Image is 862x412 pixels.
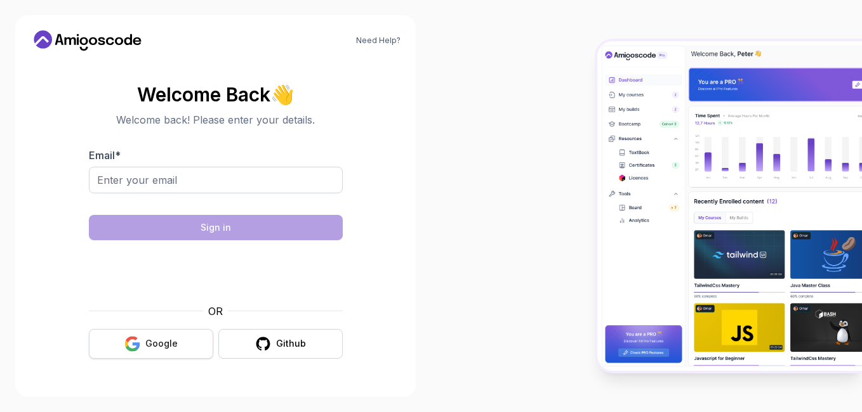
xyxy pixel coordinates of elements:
img: Amigoscode Dashboard [597,41,862,371]
div: Sign in [201,221,231,234]
a: Need Help? [356,35,401,46]
a: Home link [30,30,145,51]
h2: Welcome Back [89,84,343,105]
p: OR [208,304,223,319]
span: 👋 [270,83,295,105]
button: Google [89,329,213,359]
p: Welcome back! Please enter your details. [89,112,343,127]
input: Enter your email [89,167,343,193]
button: Sign in [89,215,343,240]
div: Google [145,337,178,350]
iframe: Widget containing checkbox for hCaptcha security challenge [120,248,312,296]
label: Email * [89,149,121,162]
button: Github [218,329,343,359]
div: Github [276,337,306,350]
